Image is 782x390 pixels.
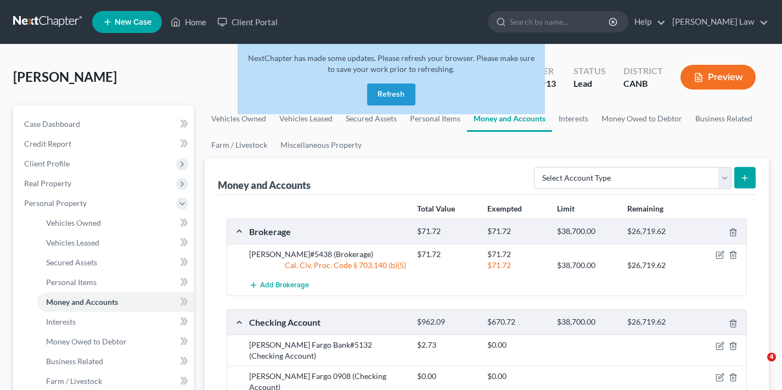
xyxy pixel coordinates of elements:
span: Secured Assets [46,258,97,267]
a: Business Related [689,105,759,132]
a: Interests [552,105,595,132]
a: Vehicles Owned [37,213,194,233]
button: Refresh [367,83,415,105]
a: Home [165,12,212,32]
div: CANB [623,77,663,90]
div: $962.09 [412,317,481,327]
div: $0.00 [482,339,552,350]
a: Client Portal [212,12,283,32]
div: Money and Accounts [218,179,311,192]
a: Business Related [37,352,194,371]
button: Add Brokerage [249,275,309,296]
div: [PERSON_NAME]#5438 (Brokerage) [244,249,412,260]
span: Business Related [46,356,103,366]
div: Checking Account [244,316,412,328]
div: $71.72 [482,226,552,237]
a: Help [629,12,666,32]
span: 4 [767,353,776,361]
span: Personal Property [24,198,87,208]
strong: Exempted [487,204,522,213]
a: Personal Items [37,272,194,292]
span: Vehicles Leased [46,238,99,247]
div: Status [573,65,606,77]
span: Vehicles Owned [46,218,101,227]
div: $0.00 [412,371,481,382]
span: Real Property [24,179,71,188]
a: Vehicles Owned [205,105,273,132]
input: Search by name... [510,12,610,32]
div: Cal. Civ. Proc. Code § 703.140 (b)(5) [244,260,412,271]
div: $71.72 [482,260,552,271]
a: Farm / Livestock [205,132,274,158]
strong: Remaining [627,204,663,213]
a: Miscellaneous Property [274,132,368,158]
div: $71.72 [482,249,552,260]
span: [PERSON_NAME] [13,69,117,85]
a: Credit Report [15,134,194,154]
span: Case Dashboard [24,119,80,129]
span: Add Brokerage [260,281,309,290]
div: $38,700.00 [552,260,621,271]
div: $26,719.62 [622,317,691,327]
a: Vehicles Leased [37,233,194,253]
a: Money Owed to Debtor [37,332,194,352]
button: Preview [680,65,756,90]
div: $71.72 [412,226,481,237]
div: [PERSON_NAME] Fargo Bank#5132 (Checking Account) [244,339,412,361]
span: New Case [115,18,151,26]
div: $26,719.62 [622,226,691,237]
div: $38,700.00 [552,317,621,327]
span: Farm / Livestock [46,376,102,386]
span: NextChapter has made some updates. Please refresh your browser. Please make sure to save your wor... [248,53,535,74]
strong: Limit [557,204,575,213]
a: Secured Assets [37,253,194,272]
div: $2.73 [412,339,481,350]
iframe: Intercom live chat [745,353,771,379]
div: Lead [573,77,606,90]
a: Money Owed to Debtor [595,105,689,132]
div: $26,719.62 [622,260,691,271]
span: Money and Accounts [46,297,118,307]
strong: Total Value [417,204,455,213]
div: $38,700.00 [552,226,621,237]
a: Money and Accounts [37,292,194,312]
div: Brokerage [244,226,412,237]
div: $670.72 [482,317,552,327]
div: $0.00 [482,371,552,382]
span: Credit Report [24,139,71,148]
a: [PERSON_NAME] Law [667,12,768,32]
div: District [623,65,663,77]
a: Case Dashboard [15,114,194,134]
span: Personal Items [46,277,97,287]
span: Interests [46,317,76,326]
span: 13 [546,78,556,88]
a: Interests [37,312,194,332]
span: Money Owed to Debtor [46,337,127,346]
span: Client Profile [24,159,70,168]
div: $71.72 [412,249,481,260]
